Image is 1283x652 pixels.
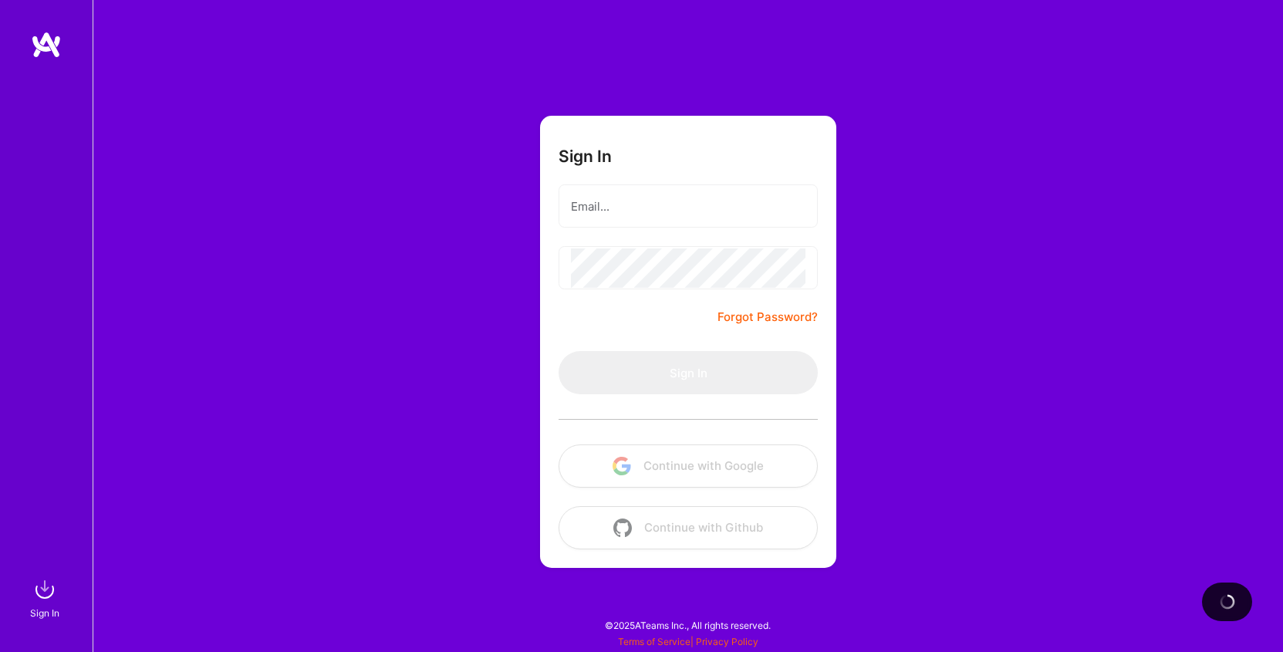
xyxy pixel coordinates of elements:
[613,519,632,537] img: icon
[559,506,818,549] button: Continue with Github
[571,187,805,226] input: Email...
[613,457,631,475] img: icon
[29,574,60,605] img: sign in
[559,351,818,394] button: Sign In
[559,147,612,166] h3: Sign In
[32,574,60,621] a: sign inSign In
[93,606,1283,644] div: © 2025 ATeams Inc., All rights reserved.
[717,308,818,326] a: Forgot Password?
[559,444,818,488] button: Continue with Google
[618,636,758,647] span: |
[30,605,59,621] div: Sign In
[618,636,690,647] a: Terms of Service
[1217,592,1237,611] img: loading
[31,31,62,59] img: logo
[696,636,758,647] a: Privacy Policy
